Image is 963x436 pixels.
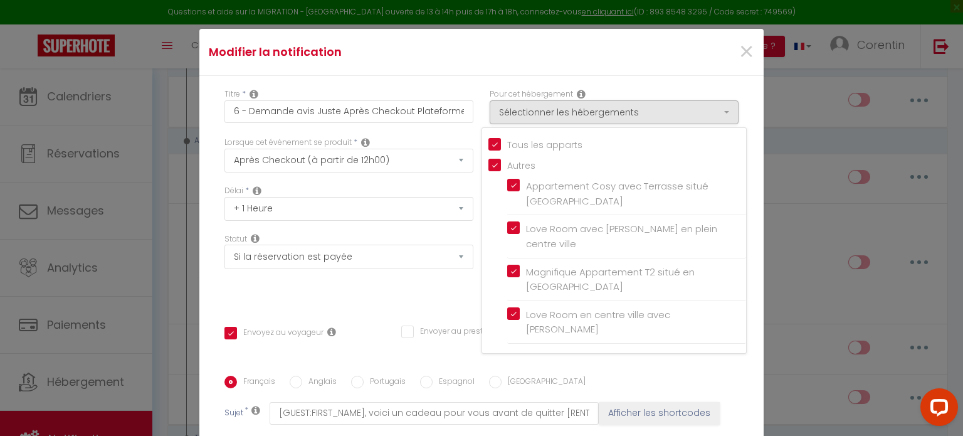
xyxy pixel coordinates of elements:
[599,402,720,425] button: Afficher les shortcodes
[302,376,337,390] label: Anglais
[224,88,240,100] label: Titre
[739,33,754,71] span: ×
[526,222,717,250] span: Love Room avec [PERSON_NAME] en plein centre ville
[251,233,260,243] i: Booking status
[739,39,754,66] button: Close
[490,88,573,100] label: Pour cet hébergement
[250,89,258,99] i: Title
[490,100,739,124] button: Sélectionner les hébergements
[327,327,336,337] i: Envoyer au voyageur
[526,265,695,294] span: Magnifique Appartement T2 situé en [GEOGRAPHIC_DATA]
[577,89,586,99] i: This Rental
[224,137,352,149] label: Lorsque cet événement se produit
[526,308,670,336] span: Love Room en centre ville avec [PERSON_NAME]
[224,407,243,420] label: Sujet
[433,376,475,390] label: Espagnol
[253,186,261,196] i: Action Time
[526,179,708,208] span: Appartement Cosy avec Terrasse situé [GEOGRAPHIC_DATA]
[502,376,586,390] label: [GEOGRAPHIC_DATA]
[364,376,406,390] label: Portugais
[209,43,567,61] h4: Modifier la notification
[361,137,370,147] i: Event Occur
[237,376,275,390] label: Français
[224,185,243,197] label: Délai
[224,233,247,245] label: Statut
[910,383,963,436] iframe: LiveChat chat widget
[251,405,260,415] i: Subject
